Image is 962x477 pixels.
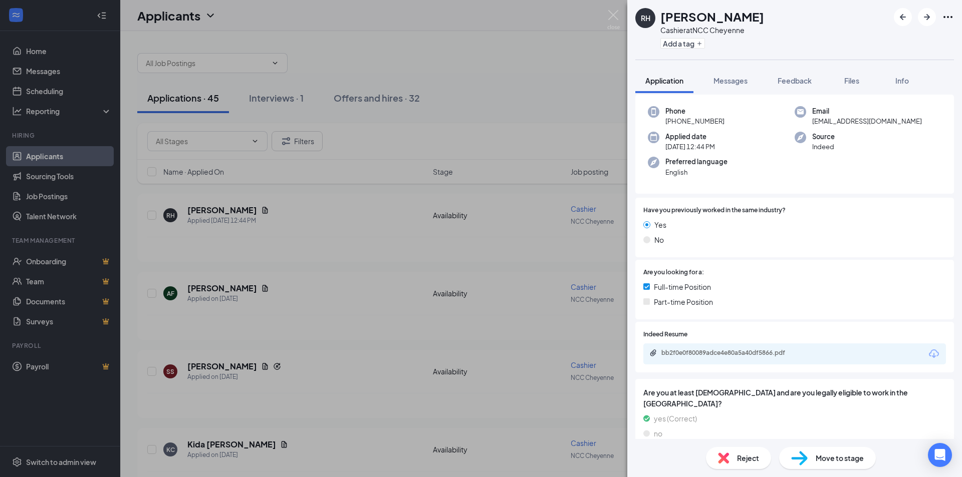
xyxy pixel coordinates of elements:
div: Open Intercom Messenger [928,443,952,467]
div: Cashier at NCC Cheyenne [660,25,764,35]
button: ArrowLeftNew [894,8,912,26]
span: Email [812,106,922,116]
span: Source [812,132,835,142]
span: Info [895,76,909,85]
h1: [PERSON_NAME] [660,8,764,25]
span: Part-time Position [654,296,713,307]
span: yes (Correct) [654,413,697,424]
div: RH [641,13,650,23]
span: Full-time Position [654,281,711,292]
span: no [654,428,662,439]
span: Reject [737,452,759,463]
svg: ArrowRight [921,11,933,23]
span: [DATE] 12:44 PM [665,142,715,152]
svg: Paperclip [649,349,657,357]
span: Files [844,76,859,85]
span: [EMAIL_ADDRESS][DOMAIN_NAME] [812,116,922,126]
svg: Ellipses [942,11,954,23]
svg: ArrowLeftNew [897,11,909,23]
span: Move to stage [816,452,864,463]
button: PlusAdd a tag [660,38,705,49]
span: Indeed [812,142,835,152]
a: Paperclipbb2f0e0f80089adce4e80a5a40df5866.pdf [649,349,812,358]
svg: Plus [696,41,702,47]
div: bb2f0e0f80089adce4e80a5a40df5866.pdf [661,349,802,357]
span: Have you previously worked in the same industry? [643,206,786,215]
span: Applied date [665,132,715,142]
span: [PHONE_NUMBER] [665,116,725,126]
svg: Download [928,348,940,360]
span: English [665,167,728,177]
span: Phone [665,106,725,116]
span: Preferred language [665,157,728,167]
span: No [654,234,664,245]
span: Yes [654,219,666,230]
span: Application [645,76,683,85]
span: Indeed Resume [643,330,687,339]
span: Are you at least [DEMOGRAPHIC_DATA] and are you legally eligible to work in the [GEOGRAPHIC_DATA]? [643,387,946,409]
span: Are you looking for a: [643,268,704,277]
span: Feedback [778,76,812,85]
button: ArrowRight [918,8,936,26]
span: Messages [713,76,748,85]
